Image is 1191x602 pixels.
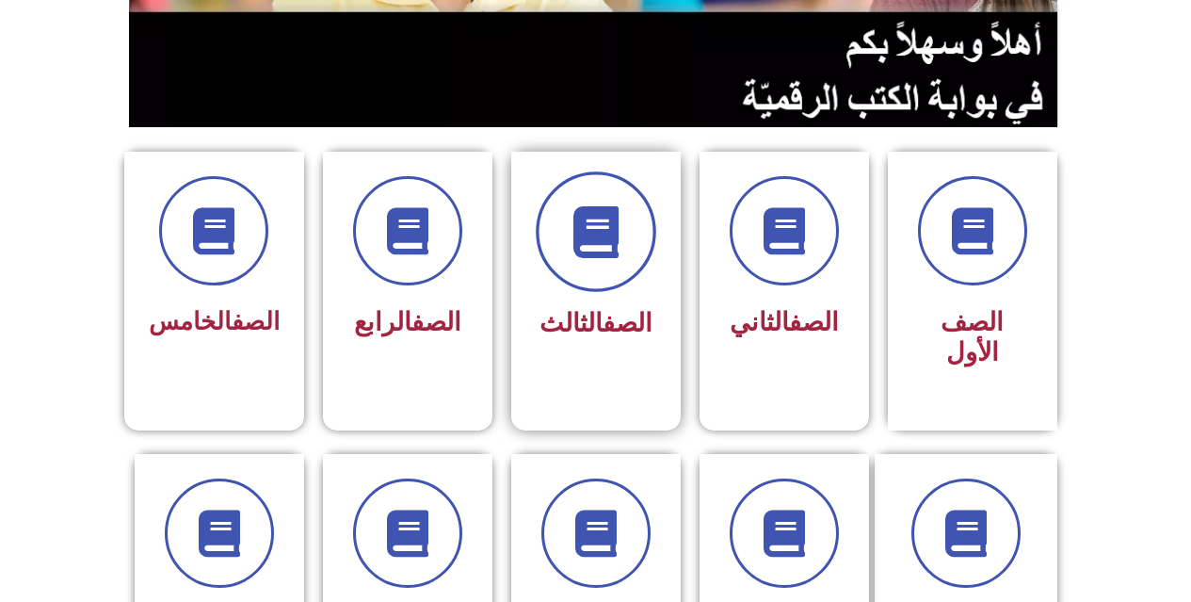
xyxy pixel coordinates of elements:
a: الصف [789,307,839,337]
a: الصف [232,307,280,335]
span: الخامس [149,307,280,335]
span: الثاني [730,307,839,337]
span: الرابع [354,307,461,337]
span: الثالث [539,308,652,338]
a: الصف [603,308,652,338]
a: الصف [411,307,461,337]
span: الصف الأول [941,307,1004,367]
